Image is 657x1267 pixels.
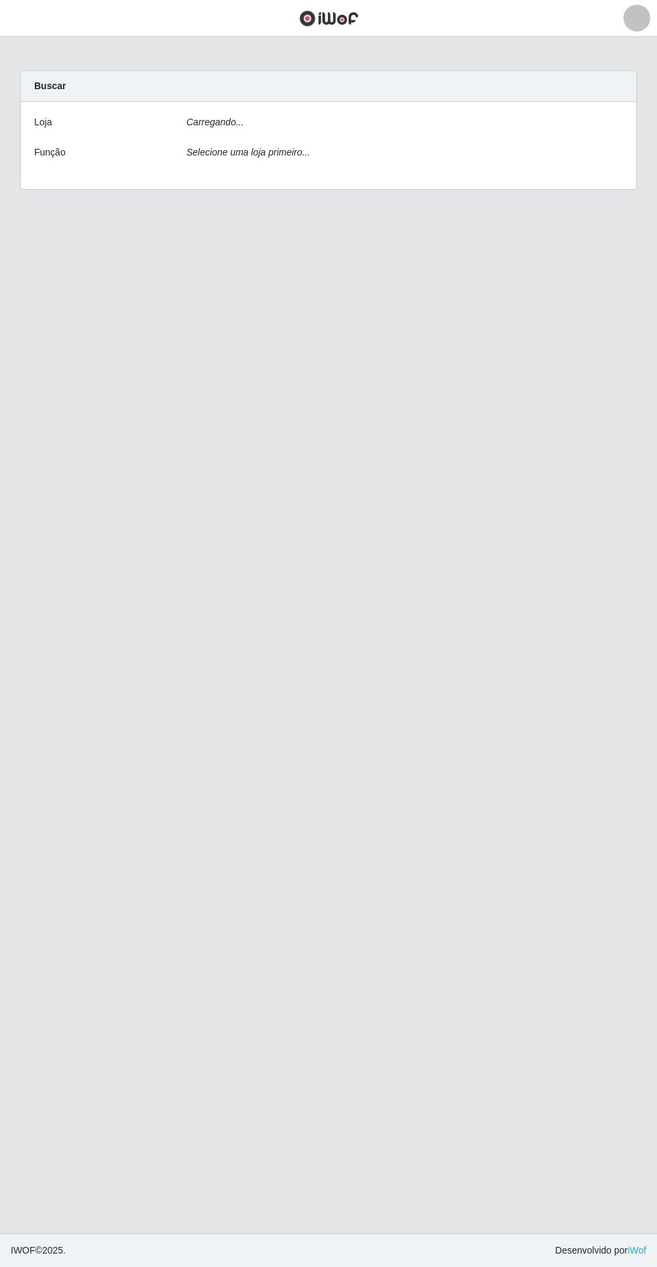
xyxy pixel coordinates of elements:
img: CoreUI Logo [299,10,359,27]
label: Função [34,145,66,160]
i: Selecione uma loja primeiro... [186,147,310,158]
a: iWof [628,1245,646,1256]
span: © 2025 . [11,1244,66,1258]
span: IWOF [11,1245,36,1256]
strong: Buscar [34,80,66,91]
span: Desenvolvido por [555,1244,646,1258]
label: Loja [34,115,52,129]
i: Carregando... [186,117,244,127]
